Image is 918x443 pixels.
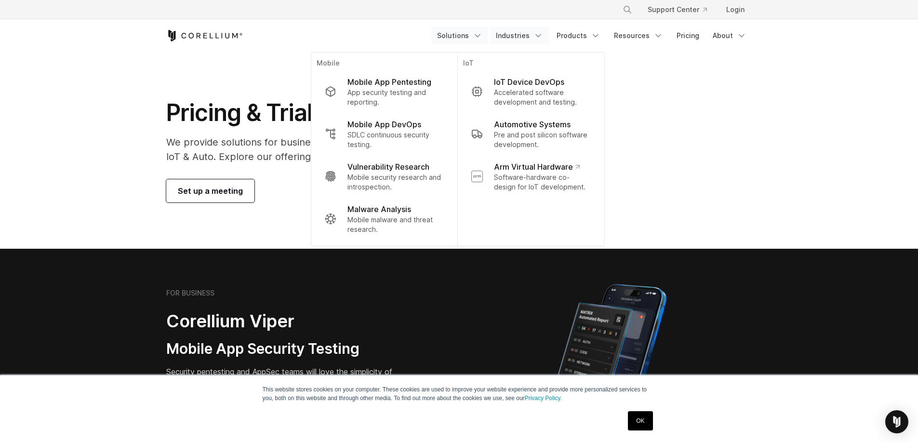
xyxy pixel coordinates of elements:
[166,98,550,127] h1: Pricing & Trials
[885,410,908,433] div: Open Intercom Messenger
[317,70,451,113] a: Mobile App Pentesting App security testing and reporting.
[317,198,451,240] a: Malware Analysis Mobile malware and threat research.
[347,173,443,192] p: Mobile security research and introspection.
[166,310,413,332] h2: Corellium Viper
[608,27,669,44] a: Resources
[718,1,752,18] a: Login
[490,27,549,44] a: Industries
[347,76,431,88] p: Mobile App Pentesting
[671,27,705,44] a: Pricing
[166,135,550,164] p: We provide solutions for businesses, research teams, community individuals, and IoT & Auto. Explo...
[640,1,715,18] a: Support Center
[317,155,451,198] a: Vulnerability Research Mobile security research and introspection.
[494,76,564,88] p: IoT Device DevOps
[463,113,598,155] a: Automotive Systems Pre and post silicon software development.
[347,215,443,234] p: Mobile malware and threat research.
[263,385,656,403] p: This website stores cookies on your computer. These cookies are used to improve your website expe...
[494,161,579,173] p: Arm Virtual Hardware
[166,179,254,202] a: Set up a meeting
[347,130,443,149] p: SDLC continuous security testing.
[166,340,413,358] h3: Mobile App Security Testing
[347,88,443,107] p: App security testing and reporting.
[494,173,590,192] p: Software-hardware co-design for IoT development.
[166,366,413,401] p: Security pentesting and AppSec teams will love the simplicity of automated report generation comb...
[317,113,451,155] a: Mobile App DevOps SDLC continuous security testing.
[494,119,571,130] p: Automotive Systems
[707,27,752,44] a: About
[431,27,752,44] div: Navigation Menu
[525,395,562,402] a: Privacy Policy.
[463,70,598,113] a: IoT Device DevOps Accelerated software development and testing.
[317,58,451,70] p: Mobile
[619,1,636,18] button: Search
[431,27,488,44] a: Solutions
[494,88,590,107] p: Accelerated software development and testing.
[628,411,652,430] a: OK
[166,289,214,297] h6: FOR BUSINESS
[166,30,243,41] a: Corellium Home
[347,161,429,173] p: Vulnerability Research
[347,203,411,215] p: Malware Analysis
[463,155,598,198] a: Arm Virtual Hardware Software-hardware co-design for IoT development.
[463,58,598,70] p: IoT
[494,130,590,149] p: Pre and post silicon software development.
[178,185,243,197] span: Set up a meeting
[611,1,752,18] div: Navigation Menu
[551,27,606,44] a: Products
[347,119,421,130] p: Mobile App DevOps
